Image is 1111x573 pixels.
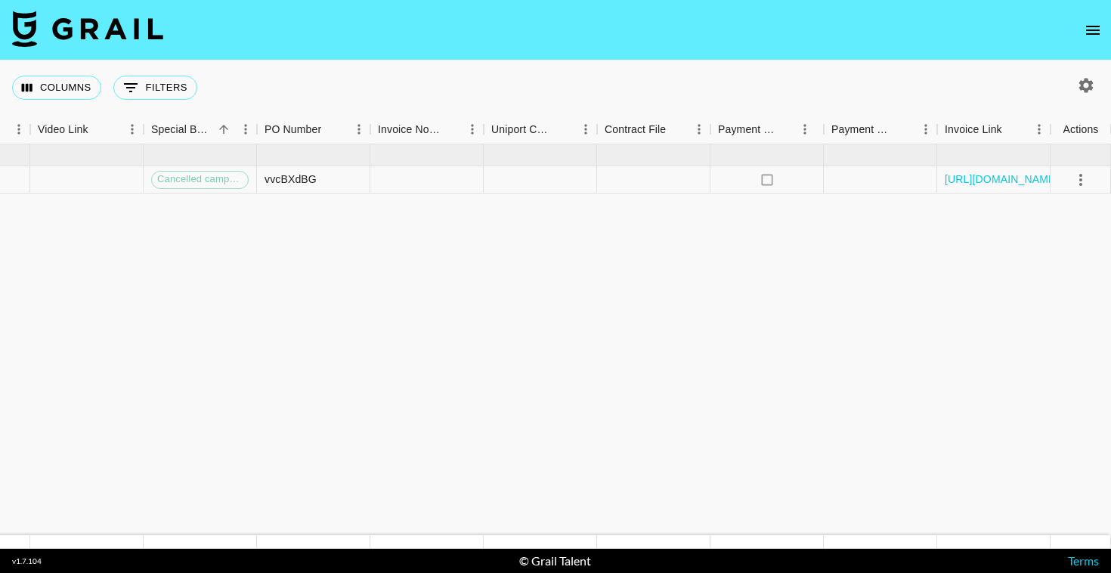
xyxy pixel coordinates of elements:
span: Cancelled campaign production fee [152,172,248,187]
button: Sort [213,119,234,140]
button: Sort [893,119,914,140]
div: Actions [1051,115,1111,144]
div: Special Booking Type [151,115,213,144]
div: © Grail Talent [519,553,591,568]
button: Menu [8,118,30,141]
div: PO Number [257,115,370,144]
div: Payment Sent Date [831,115,893,144]
div: Video Link [30,115,144,144]
button: select merge strategy [1068,167,1094,193]
div: Special Booking Type [144,115,257,144]
button: Menu [914,118,937,141]
div: Payment Sent [718,115,777,144]
div: PO Number [265,115,321,144]
button: open drawer [1078,15,1108,45]
div: Video Link [38,115,88,144]
div: Payment Sent Date [824,115,937,144]
button: Sort [553,119,574,140]
button: Show filters [113,76,197,100]
button: Sort [1002,119,1023,140]
div: Uniport Contact Email [491,115,553,144]
button: Menu [688,118,710,141]
a: [URL][DOMAIN_NAME] [945,172,1059,187]
button: Menu [574,118,597,141]
div: Actions [1063,115,1099,144]
div: Invoice Notes [370,115,484,144]
div: v 1.7.104 [12,556,42,566]
button: Sort [777,119,798,140]
div: Invoice Link [937,115,1051,144]
div: Contract File [597,115,710,144]
div: Payment Sent [710,115,824,144]
button: Menu [794,118,816,141]
div: Uniport Contact Email [484,115,597,144]
div: vvcBXdBG [265,172,317,187]
button: Menu [348,118,370,141]
div: Contract File [605,115,666,144]
button: Menu [1028,118,1051,141]
img: Grail Talent [12,11,163,47]
button: Menu [121,118,144,141]
button: Sort [440,119,461,140]
button: Sort [321,119,342,140]
button: Menu [461,118,484,141]
a: Terms [1068,553,1099,568]
button: Sort [666,119,687,140]
button: Select columns [12,76,101,100]
div: Invoice Link [945,115,1002,144]
div: Invoice Notes [378,115,440,144]
button: Menu [234,118,257,141]
button: Sort [88,119,110,140]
